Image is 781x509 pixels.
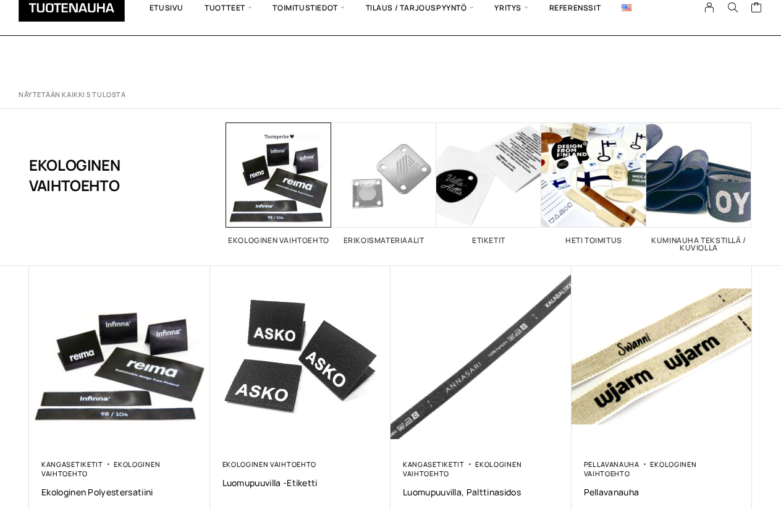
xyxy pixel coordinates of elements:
a: Luomupuuvilla, palttinasidos [403,486,559,498]
a: Pellavanauha [584,460,640,469]
a: Visit product category Ekologinen vaihtoehto [226,122,331,244]
a: Ekologinen vaihtoehto [222,460,316,469]
h2: Heti toimitus [541,237,646,244]
button: Search [721,2,745,13]
a: Luomupuuvilla -etiketti [222,477,379,489]
p: Näytetään kaikki 5 tulosta [19,90,125,100]
h2: Etiketit [436,237,541,244]
a: Kangasetiketit [41,460,103,469]
a: Ekologinen polyestersatiini [41,486,198,498]
h2: Erikoismateriaalit [331,237,436,244]
a: Visit product category Kuminauha tekstillä / kuviolla [646,122,751,252]
a: Visit product category Erikoismateriaalit [331,122,436,244]
a: Ekologinen vaihtoehto [403,460,521,478]
a: Visit product category Etiketit [436,122,541,244]
a: Cart [751,1,762,16]
a: Kangasetiketit [403,460,465,469]
a: Ekologinen vaihtoehto [41,460,160,478]
a: Visit product category Heti toimitus [541,122,646,244]
a: Pellavanauha [584,486,740,498]
a: My Account [698,2,722,13]
h2: Ekologinen vaihtoehto [226,237,331,244]
img: English [622,4,631,11]
h2: Kuminauha tekstillä / kuviolla [646,237,751,252]
a: Ekologinen vaihtoehto [584,460,697,478]
h1: Ekologinen vaihtoehto [29,122,164,228]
